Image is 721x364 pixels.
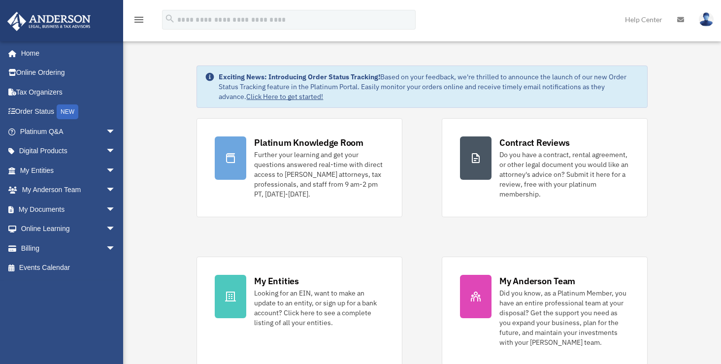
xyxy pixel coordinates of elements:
[197,118,402,217] a: Platinum Knowledge Room Further your learning and get your questions answered real-time with dire...
[7,199,131,219] a: My Documentsarrow_drop_down
[699,12,714,27] img: User Pic
[219,72,639,101] div: Based on your feedback, we're thrilled to announce the launch of our new Order Status Tracking fe...
[254,136,363,149] div: Platinum Knowledge Room
[57,104,78,119] div: NEW
[7,219,131,239] a: Online Learningarrow_drop_down
[106,122,126,142] span: arrow_drop_down
[7,258,131,278] a: Events Calendar
[499,275,575,287] div: My Anderson Team
[7,238,131,258] a: Billingarrow_drop_down
[106,219,126,239] span: arrow_drop_down
[7,43,126,63] a: Home
[106,161,126,181] span: arrow_drop_down
[7,180,131,200] a: My Anderson Teamarrow_drop_down
[499,150,629,199] div: Do you have a contract, rental agreement, or other legal document you would like an attorney's ad...
[499,288,629,347] div: Did you know, as a Platinum Member, you have an entire professional team at your disposal? Get th...
[7,141,131,161] a: Digital Productsarrow_drop_down
[106,180,126,200] span: arrow_drop_down
[7,122,131,141] a: Platinum Q&Aarrow_drop_down
[106,141,126,162] span: arrow_drop_down
[7,82,131,102] a: Tax Organizers
[7,161,131,180] a: My Entitiesarrow_drop_down
[219,72,380,81] strong: Exciting News: Introducing Order Status Tracking!
[164,13,175,24] i: search
[254,275,298,287] div: My Entities
[133,14,145,26] i: menu
[254,288,384,328] div: Looking for an EIN, want to make an update to an entity, or sign up for a bank account? Click her...
[7,102,131,122] a: Order StatusNEW
[254,150,384,199] div: Further your learning and get your questions answered real-time with direct access to [PERSON_NAM...
[442,118,648,217] a: Contract Reviews Do you have a contract, rental agreement, or other legal document you would like...
[133,17,145,26] a: menu
[499,136,570,149] div: Contract Reviews
[106,238,126,259] span: arrow_drop_down
[106,199,126,220] span: arrow_drop_down
[4,12,94,31] img: Anderson Advisors Platinum Portal
[246,92,323,101] a: Click Here to get started!
[7,63,131,83] a: Online Ordering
